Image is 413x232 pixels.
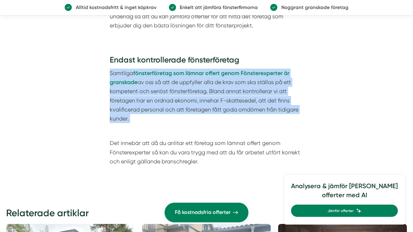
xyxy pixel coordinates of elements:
[72,4,156,11] p: Alltid kostnadsfritt & inget köpkrav
[176,4,258,11] p: Enkelt att jämföra fönsterfirmorna
[277,4,348,11] p: Noggrant granskade företag
[6,207,407,224] h2: Relaterade artiklar
[110,70,289,85] a: fönsterföretag som lämnar offert genom Fönsterexperter är granskade
[110,69,303,123] p: Samtliga av oss så att de uppfyller alla de krav som ska ställas på ett kompetent och seriöst fön...
[110,54,303,69] h3: Endast kontrollerade fönsterföretag
[175,208,231,217] span: Få kostnadsfria offerter
[165,203,248,222] a: Få kostnadsfria offerter
[291,182,398,205] h4: Analysera & jämför [PERSON_NAME] offerter med AI
[291,205,398,217] a: Jämför offerter
[110,139,303,166] p: Det innebär att då du anlitar ett företag som lämnat offert genom Fönsterexperter så kan du vara ...
[327,208,354,214] span: Jämför offerter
